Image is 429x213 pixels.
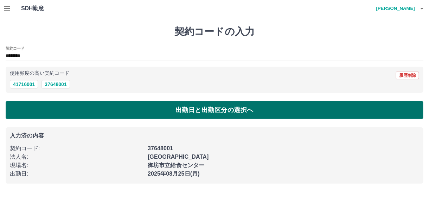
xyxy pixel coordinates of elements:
p: 出勤日 : [10,170,143,178]
h1: 契約コードの入力 [6,26,423,38]
p: 使用頻度の高い契約コード [10,71,69,76]
p: 入力済の内容 [10,133,419,139]
button: 37648001 [41,80,70,89]
p: 現場名 : [10,161,143,170]
button: 履歴削除 [396,72,419,79]
h2: 契約コード [6,45,24,51]
p: 法人名 : [10,153,143,161]
b: 御坊市立給食センター [148,162,205,168]
b: 2025年08月25日(月) [148,171,200,177]
p: 契約コード : [10,144,143,153]
button: 出勤日と出勤区分の選択へ [6,101,423,119]
b: [GEOGRAPHIC_DATA] [148,154,209,160]
button: 41716001 [10,80,38,89]
b: 37648001 [148,145,173,151]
